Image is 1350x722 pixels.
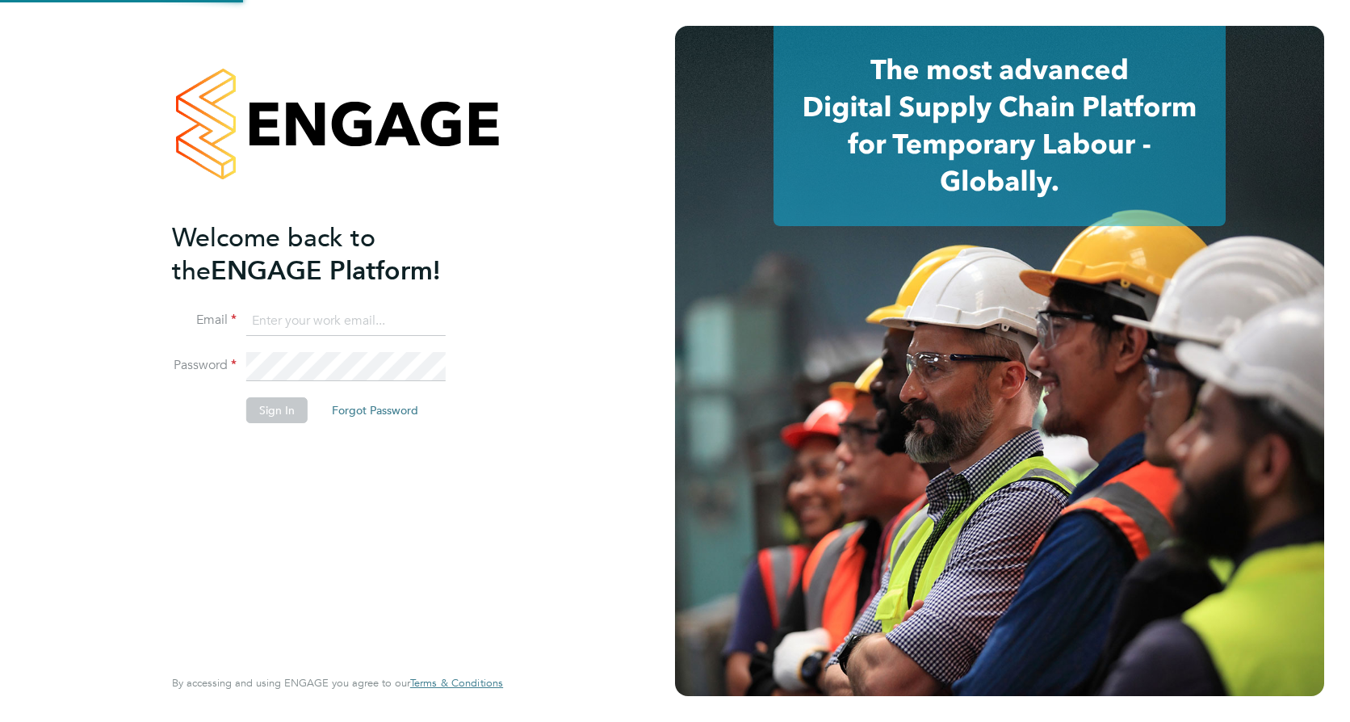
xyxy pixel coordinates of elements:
[172,676,503,690] span: By accessing and using ENGAGE you agree to our
[410,677,503,690] a: Terms & Conditions
[319,397,431,423] button: Forgot Password
[172,312,237,329] label: Email
[172,357,237,374] label: Password
[410,676,503,690] span: Terms & Conditions
[246,307,446,336] input: Enter your work email...
[246,397,308,423] button: Sign In
[172,222,375,287] span: Welcome back to the
[172,221,487,288] h2: ENGAGE Platform!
